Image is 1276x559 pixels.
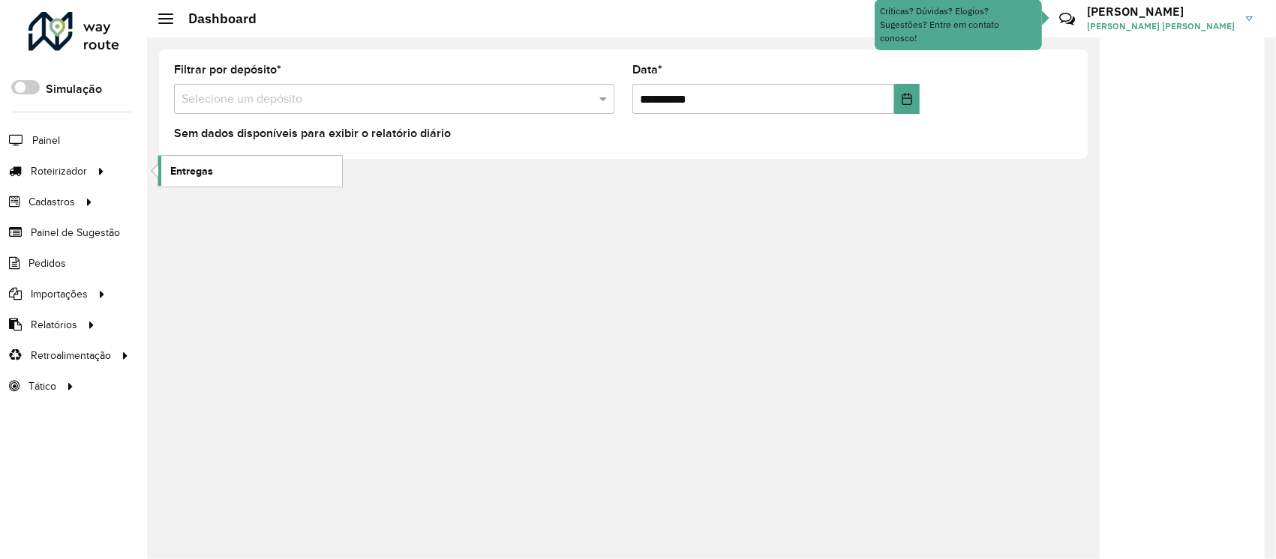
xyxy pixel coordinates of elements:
[1087,19,1235,33] span: [PERSON_NAME] [PERSON_NAME]
[173,10,257,27] h2: Dashboard
[46,80,102,98] label: Simulação
[32,133,60,148] span: Painel
[29,256,66,271] span: Pedidos
[894,84,920,114] button: Choose Date
[31,225,120,241] span: Painel de Sugestão
[174,61,281,79] label: Filtrar por depósito
[31,163,87,179] span: Roteirizador
[1051,3,1083,35] a: Contato Rápido
[174,124,451,142] label: Sem dados disponíveis para exibir o relatório diário
[158,156,342,186] a: Entregas
[31,286,88,302] span: Importações
[31,348,111,363] span: Retroalimentação
[1087,4,1235,19] h3: [PERSON_NAME]
[29,378,56,394] span: Tático
[170,163,213,179] span: Entregas
[632,61,662,79] label: Data
[31,317,77,333] span: Relatórios
[29,194,75,210] span: Cadastros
